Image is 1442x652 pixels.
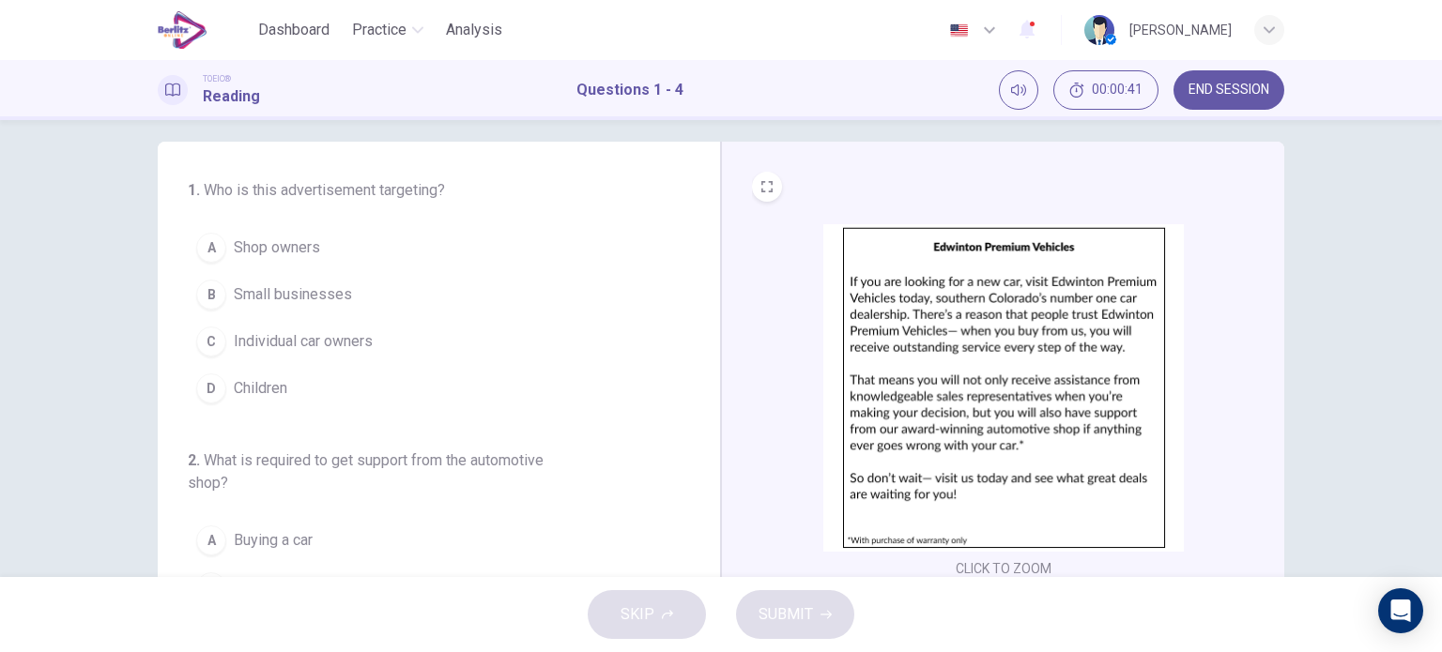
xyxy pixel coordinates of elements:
button: BSmall businesses [188,271,667,318]
button: END SESSION [1174,70,1284,110]
div: Open Intercom Messenger [1378,588,1423,633]
span: Small businesses [234,283,352,306]
div: D [196,373,226,403]
img: EduSynch logo [158,11,207,49]
button: Practice [345,13,431,47]
div: Hide [1053,70,1158,110]
div: A [196,233,226,263]
button: Analysis [438,13,510,47]
span: Filling out a form [234,576,344,599]
span: END SESSION [1189,83,1269,98]
button: BFilling out a form [188,564,667,611]
span: Practice [352,19,407,41]
span: Dashboard [258,19,330,41]
div: [PERSON_NAME] [1129,19,1232,41]
span: Who is this advertisement targeting? [204,181,445,199]
button: CLICK TO ZOOM [948,555,1059,582]
span: 2 . [188,451,200,469]
button: AShop owners [188,224,667,271]
button: DChildren [188,365,667,412]
span: Children [234,377,287,400]
button: Dashboard [251,13,337,47]
a: EduSynch logo [158,11,251,49]
button: EXPAND [752,172,782,202]
span: Shop owners [234,236,320,259]
img: undefined [823,224,1184,552]
div: Mute [999,70,1038,110]
h1: Reading [203,85,260,108]
span: 1 . [188,181,200,199]
div: B [196,572,226,602]
span: Analysis [446,19,502,41]
span: 00:00:41 [1092,83,1143,98]
span: Buying a car [234,529,313,552]
button: CIndividual car owners [188,318,667,365]
h1: Questions 1 - 4 [576,79,683,101]
img: Profile picture [1084,15,1114,45]
span: TOEIC® [203,72,231,85]
button: ABuying a car [188,517,667,564]
div: C [196,326,226,356]
span: What is required to get support from the automotive shop? [188,451,544,492]
div: B [196,280,226,310]
img: en [947,23,971,38]
button: 00:00:41 [1053,70,1158,110]
div: A [196,525,226,555]
span: Individual car owners [234,330,373,353]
